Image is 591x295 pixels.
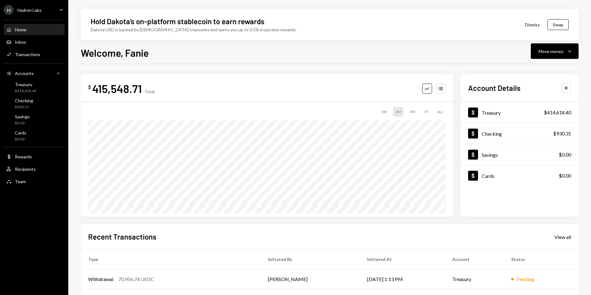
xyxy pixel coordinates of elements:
div: 1Y [422,107,431,117]
a: Treasury$414,618.40 [4,80,65,95]
div: Checking [482,131,502,137]
div: $0.00 [15,121,30,126]
a: Savings$0.00 [4,112,65,127]
div: 1M [393,107,404,117]
button: Swap [548,19,569,30]
a: Recipients [4,163,65,174]
a: Checking$930.31 [4,96,65,111]
div: 3M [407,107,418,117]
div: 70,956.74 USDC [118,275,154,283]
div: Rewards [15,154,32,159]
div: Savings [482,152,498,158]
div: 415,548.71 [92,81,142,95]
div: Total [144,89,155,94]
th: Status [504,249,579,269]
div: Home [15,27,26,32]
a: Rewards [4,151,65,162]
div: Cards [482,173,494,179]
th: Account [445,249,504,269]
div: Treasury [15,82,36,87]
div: $930.31 [553,130,571,137]
a: Checking$930.31 [461,123,579,144]
a: Accounts [4,68,65,79]
th: Type [81,249,260,269]
div: Checking [15,98,33,103]
div: Transactions [15,52,40,57]
div: $414,618.40 [544,109,571,116]
a: Transactions [4,49,65,60]
div: Dakota USD is backed by [DEMOGRAPHIC_DATA] treasuries and earns you up to 3.5% in passive rewards. [91,26,297,33]
div: Inbox [15,39,26,45]
a: Home [4,24,65,35]
div: $0.00 [559,172,571,179]
div: Team [15,179,26,184]
div: Hold Dakota’s on-platform stablecoin to earn rewards [91,16,264,26]
div: Move money [539,48,563,55]
td: [PERSON_NAME] [260,269,360,289]
th: Initiated By [260,249,360,269]
div: Cards [15,130,26,135]
h1: Welcome, Fanie [81,46,149,59]
div: $930.31 [15,104,33,110]
div: Withdrawal [88,275,113,283]
div: Pending [517,275,534,283]
button: Dismiss [517,17,548,32]
a: View all [554,233,571,240]
div: $414,618.40 [15,88,36,94]
a: Savings$0.00 [461,144,579,165]
div: Hadron Labs [17,7,42,13]
a: Team [4,176,65,187]
a: Inbox [4,36,65,47]
div: Treasury [482,110,501,116]
div: ALL [435,107,446,117]
td: [DATE] 1:13 PM [360,269,445,289]
div: Accounts [15,71,34,76]
a: Treasury$414,618.40 [461,102,579,123]
a: Cards$0.00 [461,165,579,186]
div: Recipients [15,166,36,172]
div: Savings [15,114,30,119]
button: Move money [531,43,579,59]
th: Initiated At [360,249,445,269]
div: H [4,5,14,15]
div: 1W [378,107,389,117]
div: $0.00 [559,151,571,158]
td: Treasury [445,269,504,289]
h2: Recent Transactions [88,231,156,242]
div: $ [88,84,91,90]
h2: Account Details [468,83,521,93]
div: $0.00 [15,137,26,142]
a: Cards$0.00 [4,128,65,143]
